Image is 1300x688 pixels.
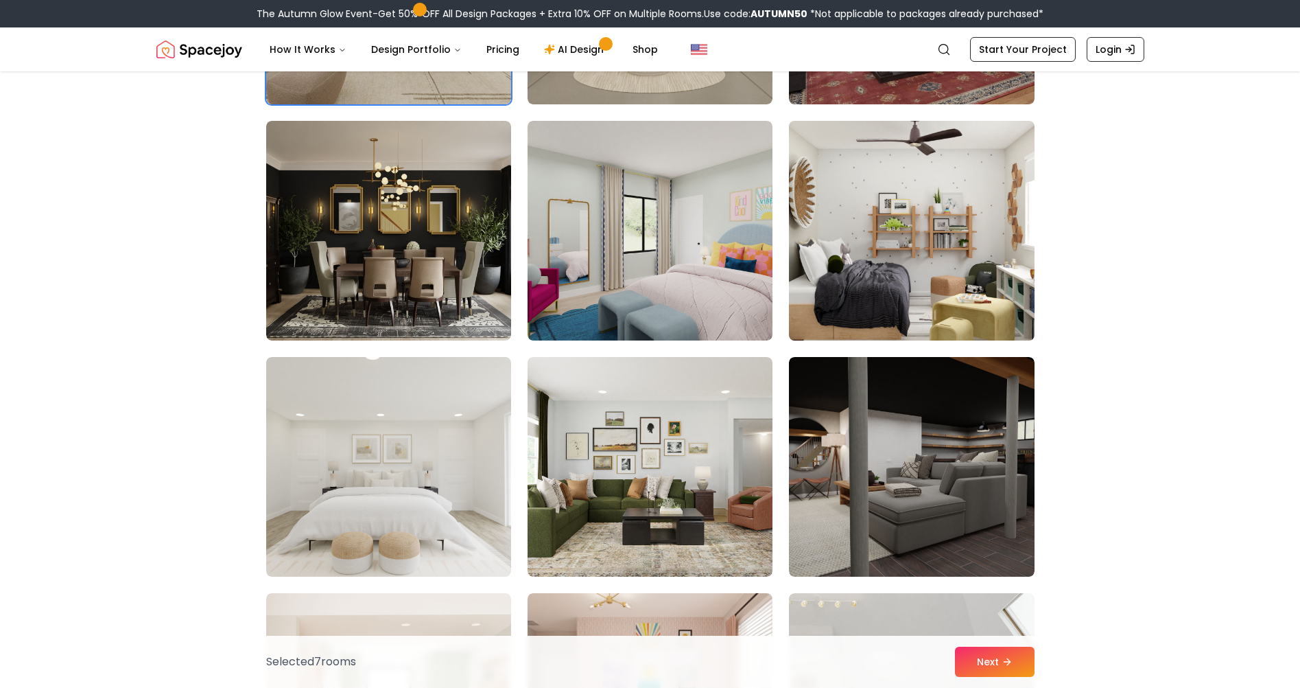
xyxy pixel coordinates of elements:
[257,7,1043,21] div: The Autumn Glow Event-Get 50% OFF All Design Packages + Extra 10% OFF on Multiple Rooms.
[266,121,511,341] img: Room room-49
[259,36,669,63] nav: Main
[528,121,772,341] img: Room room-50
[970,37,1076,62] a: Start Your Project
[807,7,1043,21] span: *Not applicable to packages already purchased*
[533,36,619,63] a: AI Design
[783,115,1040,346] img: Room room-51
[691,41,707,58] img: United States
[704,7,807,21] span: Use code:
[259,36,357,63] button: How It Works
[1087,37,1144,62] a: Login
[156,36,242,63] a: Spacejoy
[622,36,669,63] a: Shop
[789,357,1034,577] img: Room room-54
[156,27,1144,71] nav: Global
[266,654,356,670] p: Selected 7 room s
[156,36,242,63] img: Spacejoy Logo
[360,36,473,63] button: Design Portfolio
[475,36,530,63] a: Pricing
[751,7,807,21] b: AUTUMN50
[528,357,772,577] img: Room room-53
[955,647,1035,677] button: Next
[266,357,511,577] img: Room room-52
